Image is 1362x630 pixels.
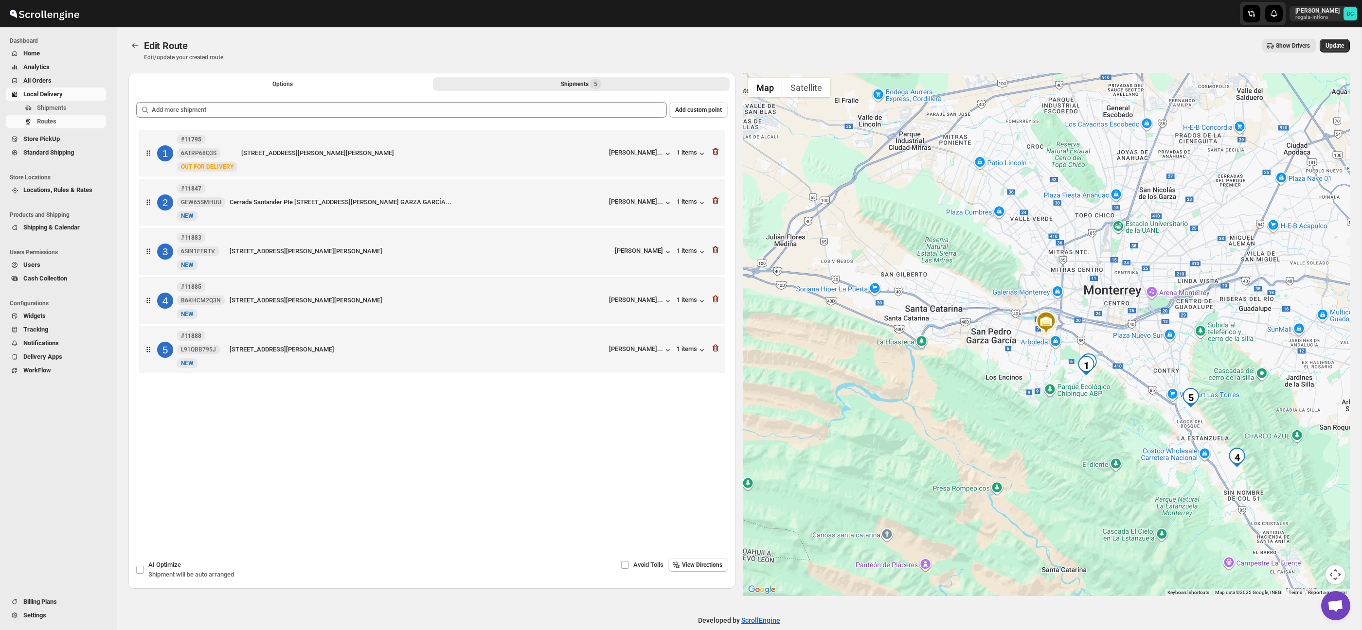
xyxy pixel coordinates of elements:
[1320,39,1350,52] button: Update
[668,558,728,572] button: View Directions
[609,296,673,306] button: [PERSON_NAME]...
[37,118,56,125] span: Routes
[6,115,106,128] button: Routes
[1076,356,1096,375] div: 1
[181,136,201,143] b: #11795
[561,79,601,89] div: Shipments
[6,101,106,115] button: Shipments
[157,194,173,210] div: 2
[677,296,707,306] button: 1 items
[746,583,778,596] img: Google
[682,561,722,569] span: View Directions
[615,247,673,257] div: [PERSON_NAME]
[181,163,233,170] span: OUT FOR DELIVERY
[181,212,194,219] span: NEW
[1308,590,1347,595] a: Report a map error
[1227,448,1247,467] div: 4
[6,364,106,377] button: WorkFlow
[1215,590,1283,595] span: Map data ©2025 Google, INEGI
[1079,353,1098,373] div: 2
[23,186,92,193] span: Locations, Rules & Rates
[609,149,663,156] div: [PERSON_NAME]...
[609,149,673,158] button: [PERSON_NAME]...
[1295,7,1340,15] p: [PERSON_NAME]
[1276,42,1310,50] span: Show Drivers
[241,148,605,158] div: [STREET_ADDRESS][PERSON_NAME][PERSON_NAME]
[157,342,173,358] div: 5
[181,283,201,290] b: #11885
[6,323,106,336] button: Tracking
[6,74,106,87] button: All Orders
[433,77,730,91] button: Selected Shipments
[230,345,605,354] div: [STREET_ADDRESS][PERSON_NAME]
[128,39,142,52] button: Routes
[6,309,106,323] button: Widgets
[181,262,194,268] span: NEW
[181,185,201,192] b: #11847
[148,571,234,578] span: Shipment will be auto arranged
[144,53,223,61] p: Edit/update your created route
[139,326,725,373] div: 5#11888L91QBB795JNewNEW[STREET_ADDRESS][PERSON_NAME][PERSON_NAME]...1 items
[139,228,725,275] div: 3#118836SIN1FFRTVNewNEW[STREET_ADDRESS][PERSON_NAME][PERSON_NAME][PERSON_NAME]1 items
[10,211,110,219] span: Products and Shipping
[6,221,106,234] button: Shipping & Calendar
[1344,7,1357,20] span: DAVID CORONADO
[741,616,780,624] a: ScrollEngine
[10,299,110,307] span: Configurations
[23,50,40,57] span: Home
[23,224,80,231] span: Shipping & Calendar
[8,1,81,26] img: ScrollEngine
[181,198,221,206] span: GEW65SMHUU
[1347,11,1354,17] text: DC
[677,149,707,158] button: 1 items
[609,345,673,355] button: [PERSON_NAME]...
[230,246,611,256] div: [STREET_ADDRESS][PERSON_NAME][PERSON_NAME]
[23,135,60,142] span: Store PickUp
[23,77,52,84] span: All Orders
[677,198,707,208] button: 1 items
[181,346,216,353] span: L91QBB795J
[1321,591,1350,620] a: Open chat
[677,345,707,355] button: 1 items
[698,615,780,625] p: Developed by
[6,350,106,364] button: Delivery Apps
[181,360,194,367] span: NEW
[128,94,735,497] div: Selected Shipments
[157,145,173,161] div: 1
[6,595,106,609] button: Billing Plans
[669,102,728,118] button: Add custom point
[181,149,216,157] span: 6ATRP68Q3S
[1262,39,1316,52] button: Show Drivers
[1290,6,1358,21] button: User menu
[6,60,106,74] button: Analytics
[23,353,62,360] span: Delivery Apps
[181,234,201,241] b: #11883
[748,78,782,97] button: Show street map
[157,244,173,260] div: 3
[23,326,48,333] span: Tracking
[23,63,50,70] span: Analytics
[677,247,707,257] button: 1 items
[139,277,725,324] div: 4#11885B6KHCM2Q3NNewNEW[STREET_ADDRESS][PERSON_NAME][PERSON_NAME][PERSON_NAME]...1 items
[746,583,778,596] a: Open this area in Google Maps (opens a new window)
[6,258,106,272] button: Users
[37,104,67,111] span: Shipments
[139,179,725,226] div: 2#11847GEW65SMHUUNewNEWCerrada Santander Pte [STREET_ADDRESS][PERSON_NAME] GARZA GARCÍA...[PERSON...
[6,609,106,622] button: Settings
[609,296,663,303] div: [PERSON_NAME]...
[1295,15,1340,20] p: regala-inflora
[23,612,46,619] span: Settings
[594,80,597,88] span: 5
[23,312,46,319] span: Widgets
[144,40,188,52] span: Edit Route
[6,272,106,285] button: Cash Collection
[181,311,194,317] span: NEW
[1167,589,1209,596] button: Keyboard shortcuts
[6,336,106,350] button: Notifications
[230,197,605,207] div: Cerrada Santander Pte [STREET_ADDRESS][PERSON_NAME] GARZA GARCÍA...
[609,198,663,205] div: [PERSON_NAME]...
